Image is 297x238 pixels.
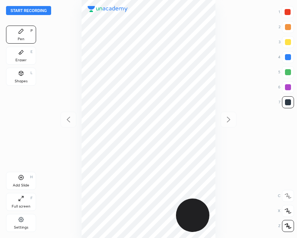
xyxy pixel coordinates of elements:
div: 7 [279,96,294,108]
div: Eraser [15,58,27,62]
button: Start recording [6,6,51,15]
div: Add Slide [13,183,29,187]
div: 4 [278,51,294,63]
div: X [278,205,294,217]
div: L [30,71,33,75]
div: Pen [18,37,24,41]
div: 6 [278,81,294,93]
div: 2 [279,21,294,33]
div: Z [278,220,294,232]
div: 1 [279,6,294,18]
div: 3 [279,36,294,48]
div: Full screen [12,205,30,208]
div: C [278,190,294,202]
div: F [30,196,33,200]
img: logo.38c385cc.svg [88,6,128,12]
div: E [30,50,33,54]
div: Shapes [15,79,27,83]
div: Settings [14,226,28,229]
div: H [30,175,33,179]
div: P [30,29,33,33]
div: 5 [278,66,294,78]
